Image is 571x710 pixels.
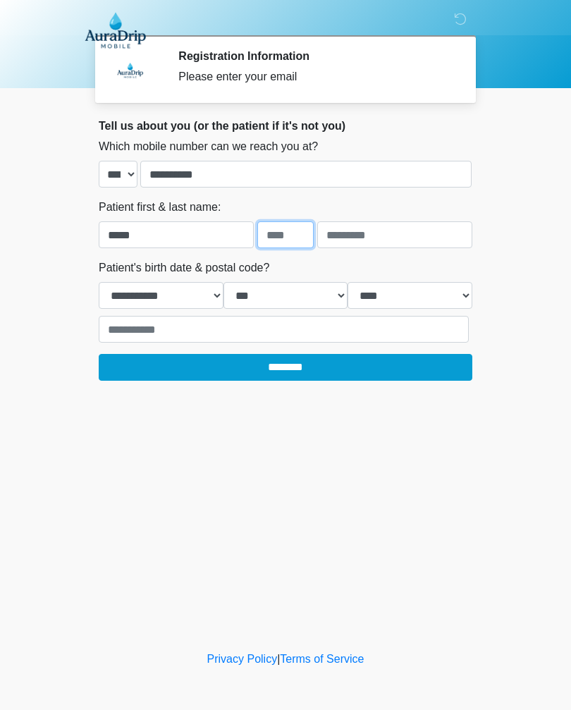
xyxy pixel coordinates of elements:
[109,49,152,92] img: Agent Avatar
[99,138,318,155] label: Which mobile number can we reach you at?
[277,653,280,665] a: |
[99,199,221,216] label: Patient first & last name:
[99,119,472,133] h2: Tell us about you (or the patient if it's not you)
[207,653,278,665] a: Privacy Policy
[178,68,451,85] div: Please enter your email
[99,259,269,276] label: Patient's birth date & postal code?
[85,11,146,49] img: AuraDrip Mobile Logo
[280,653,364,665] a: Terms of Service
